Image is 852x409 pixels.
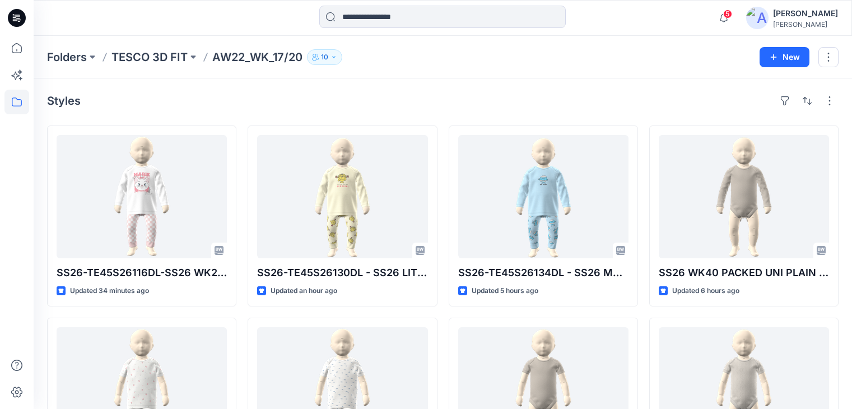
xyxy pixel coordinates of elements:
[458,135,628,258] a: SS26-TE45S26134DL - SS26 MR BUMP 2PK PJ
[723,10,732,18] span: 5
[659,135,829,258] a: SS26 WK40 PACKED UNI PLAIN LONG SLEEVE BS
[47,49,87,65] a: Folders
[746,7,769,29] img: avatar
[57,265,227,281] p: SS26-TE45S26116DL-SS26 WK2 MARI 2PK PJ
[212,49,302,65] p: AW22_WK_17/20
[70,285,149,297] p: Updated 34 minutes ago
[111,49,188,65] a: TESCO 3D FIT
[257,135,427,258] a: SS26-TE45S26130DL - SS26 LITTLE MISS
[307,49,342,65] button: 10
[458,265,628,281] p: SS26-TE45S26134DL - SS26 MR [PERSON_NAME] 2PK PJ
[257,265,427,281] p: SS26-TE45S26130DL - SS26 LITTLE MISS
[47,94,81,108] h4: Styles
[773,20,838,29] div: [PERSON_NAME]
[271,285,337,297] p: Updated an hour ago
[321,51,328,63] p: 10
[472,285,538,297] p: Updated 5 hours ago
[659,265,829,281] p: SS26 WK40 PACKED UNI PLAIN LONG SLEEVE BS
[760,47,809,67] button: New
[672,285,739,297] p: Updated 6 hours ago
[57,135,227,258] a: SS26-TE45S26116DL-SS26 WK2 MARI 2PK PJ
[773,7,838,20] div: [PERSON_NAME]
